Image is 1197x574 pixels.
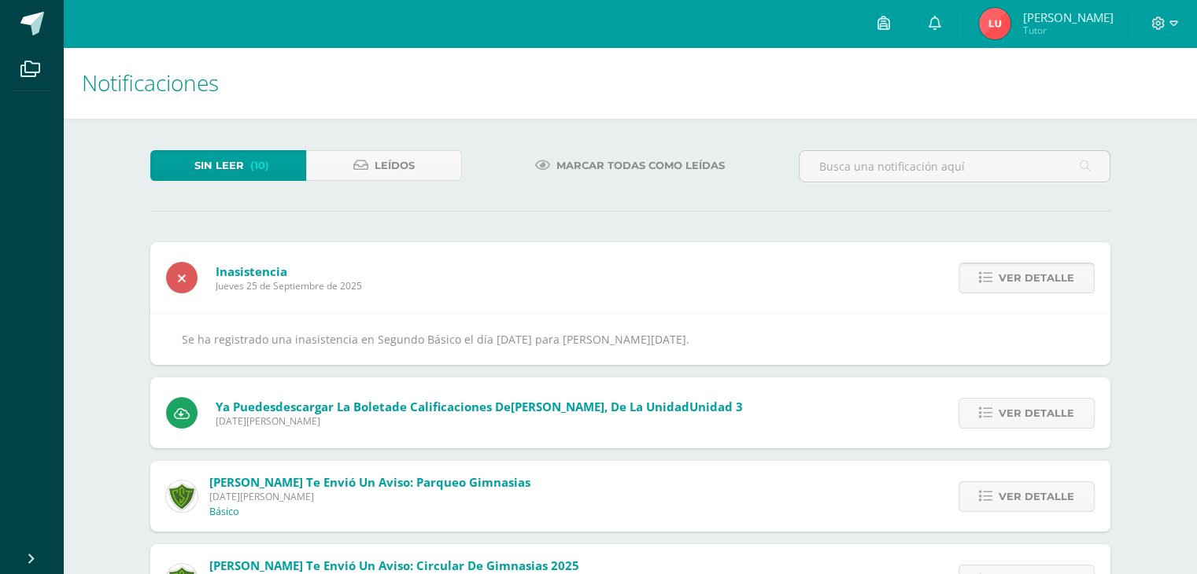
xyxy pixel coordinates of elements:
p: Básico [209,506,239,518]
span: Marcar todas como leídas [556,151,725,180]
span: Sin leer [194,151,244,180]
a: Leídos [306,150,462,181]
div: Se ha registrado una inasistencia en Segundo Básico el día [DATE] para [PERSON_NAME][DATE]. [182,329,1079,349]
span: Tutor [1022,24,1113,37]
span: (10) [250,151,269,180]
span: [PERSON_NAME] [511,399,604,414]
span: [PERSON_NAME] te envió un aviso: Circular de Gimnasias 2025 [209,557,579,573]
span: Leídos [375,151,415,180]
span: Jueves 25 de Septiembre de 2025 [216,279,362,293]
span: Ver detalle [999,482,1074,511]
span: Notificaciones [82,68,219,98]
span: [PERSON_NAME] te envió un aviso: Parqueo Gimnasias [209,474,530,490]
span: Ver detalle [999,263,1074,293]
a: Sin leer(10) [150,150,306,181]
span: [PERSON_NAME] [1022,9,1113,25]
span: Ver detalle [999,399,1074,428]
span: [DATE][PERSON_NAME] [209,490,530,503]
img: c7e4502288b633c389763cda5c4117dc.png [166,480,198,512]
span: Unidad 3 [689,399,743,414]
span: [DATE][PERSON_NAME] [216,414,743,428]
span: descargar la boleta [275,399,392,414]
img: eb5a3562f2482e2b9008b9c7418d037c.png [979,8,1010,39]
a: Marcar todas como leídas [515,150,744,181]
span: Ya puedes de calificaciones de , de la unidad [216,399,743,414]
input: Busca una notificación aquí [800,151,1110,182]
span: Inasistencia [216,263,362,279]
